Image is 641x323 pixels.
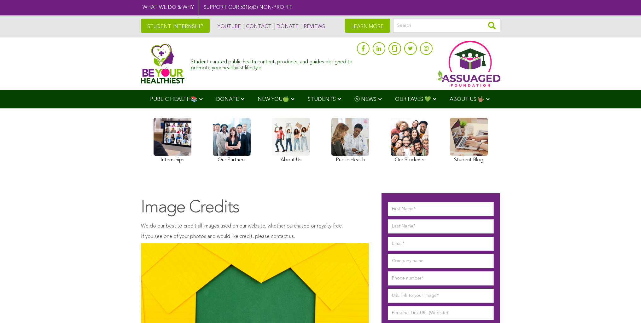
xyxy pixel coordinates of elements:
h1: Image Credits [141,198,369,218]
span: DONATE [216,97,239,102]
input: Phone number* [388,271,494,286]
div: Student-curated public health content, products, and guides designed to promote your healthiest l... [191,56,353,71]
input: Personal Link URL (Website) [388,306,494,320]
img: glassdoor [392,45,397,52]
a: DONATE [275,23,299,30]
img: Assuaged App [437,41,500,87]
div: Navigation Menu [141,90,500,108]
span: OUR FAVES 💚 [395,97,431,102]
a: STUDENT INTERNSHIP [141,19,210,33]
span: STUDENTS [308,97,336,102]
a: CONTACT [244,23,271,30]
input: Search [393,19,500,33]
input: URL link to your image* [388,289,494,303]
a: REVIEWS [302,23,325,30]
input: Last Name* [388,219,494,234]
img: Assuaged [141,43,185,84]
input: Email* [388,237,494,251]
span: Ⓥ NEWS [354,97,376,102]
span: NEW YOU🍏 [258,97,289,102]
p: We do our best to credit all images used on our website, whether purchased or royalty-free. [141,223,369,230]
input: First Name* [388,202,494,216]
a: YOUTUBE [216,23,241,30]
a: LEARN MORE [345,19,390,33]
p: If you see one of your photos and would like credit, please contact us. [141,233,369,240]
span: ABOUT US 🤟🏽 [450,97,484,102]
span: PUBLIC HEALTH📚 [150,97,197,102]
iframe: Chat Widget [609,293,641,323]
input: Company name [388,254,494,268]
